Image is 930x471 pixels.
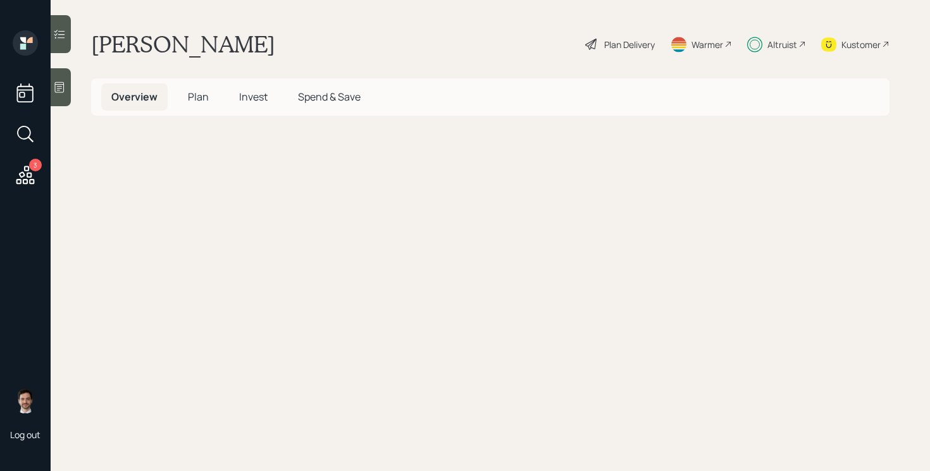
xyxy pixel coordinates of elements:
[10,429,40,441] div: Log out
[239,90,268,104] span: Invest
[13,388,38,413] img: jonah-coleman-headshot.png
[841,38,881,51] div: Kustomer
[29,159,42,171] div: 3
[604,38,655,51] div: Plan Delivery
[691,38,723,51] div: Warmer
[298,90,361,104] span: Spend & Save
[188,90,209,104] span: Plan
[111,90,158,104] span: Overview
[91,30,275,58] h1: [PERSON_NAME]
[767,38,797,51] div: Altruist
